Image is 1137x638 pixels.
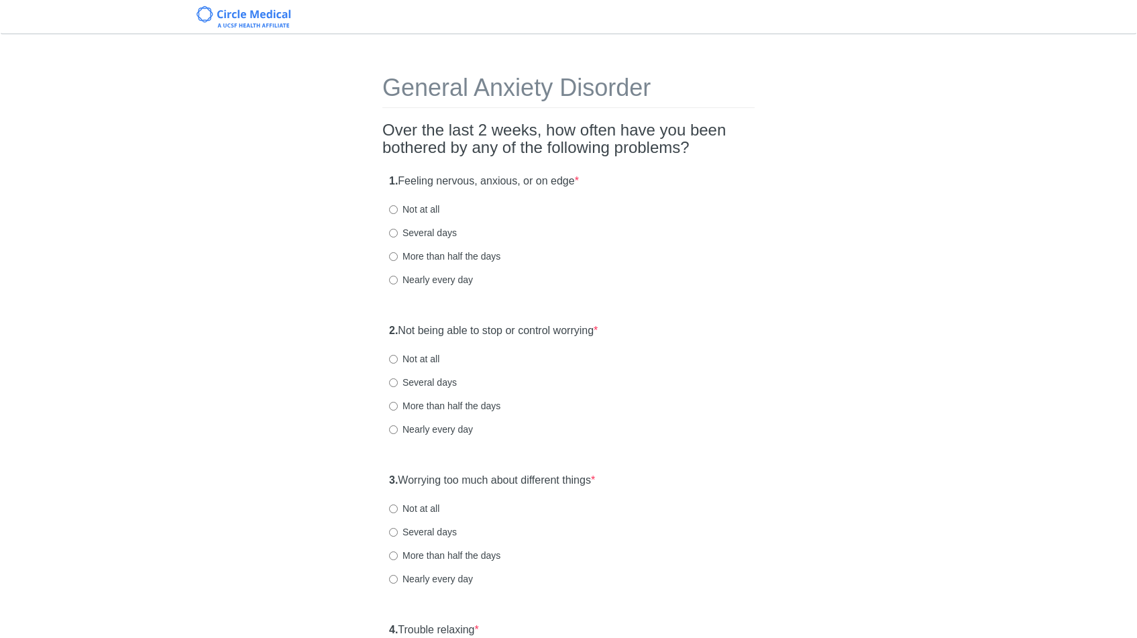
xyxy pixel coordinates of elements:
input: Nearly every day [389,425,398,434]
label: More than half the days [389,399,500,413]
input: Nearly every day [389,276,398,284]
strong: 3. [389,474,398,486]
strong: 1. [389,175,398,187]
h1: General Anxiety Disorder [382,74,755,108]
label: Nearly every day [389,273,473,286]
h2: Over the last 2 weeks, how often have you been bothered by any of the following problems? [382,121,755,157]
input: Several days [389,528,398,537]
input: Several days [389,229,398,237]
label: Several days [389,226,457,240]
input: Not at all [389,504,398,513]
input: Not at all [389,205,398,214]
label: Several days [389,525,457,539]
label: Nearly every day [389,423,473,436]
strong: 4. [389,624,398,635]
label: More than half the days [389,549,500,562]
input: Several days [389,378,398,387]
label: Not at all [389,203,439,216]
label: More than half the days [389,250,500,263]
label: Not being able to stop or control worrying [389,323,598,339]
strong: 2. [389,325,398,336]
input: More than half the days [389,252,398,261]
label: Several days [389,376,457,389]
label: Worrying too much about different things [389,473,595,488]
input: Nearly every day [389,575,398,584]
label: Not at all [389,352,439,366]
input: More than half the days [389,551,398,560]
label: Feeling nervous, anxious, or on edge [389,174,579,189]
input: Not at all [389,355,398,364]
input: More than half the days [389,402,398,411]
label: Not at all [389,502,439,515]
img: Circle Medical Logo [197,6,291,28]
label: Nearly every day [389,572,473,586]
label: Trouble relaxing [389,623,479,638]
